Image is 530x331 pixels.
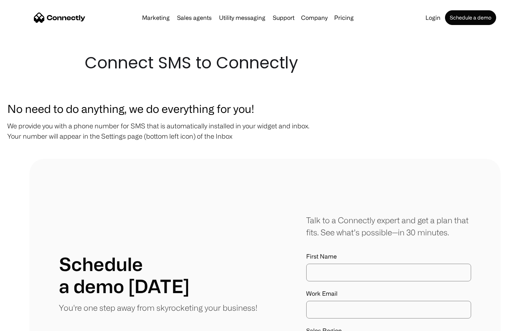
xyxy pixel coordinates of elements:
a: Schedule a demo [445,10,496,25]
p: ‍ [7,145,523,155]
aside: Language selected: English [7,318,44,328]
ul: Language list [15,318,44,328]
h1: Connect SMS to Connectly [85,51,445,74]
h3: No need to do anything, we do everything for you! [7,100,523,117]
a: Sales agents [174,15,215,21]
div: Company [299,13,330,23]
div: Talk to a Connectly expert and get a plan that fits. See what’s possible—in 30 minutes. [306,214,471,238]
div: Company [301,13,328,23]
label: First Name [306,253,471,260]
p: We provide you with a phone number for SMS that is automatically installed in your widget and inb... [7,121,523,141]
label: Work Email [306,290,471,297]
p: You're one step away from skyrocketing your business! [59,302,257,314]
a: Utility messaging [216,15,268,21]
a: Marketing [139,15,173,21]
h1: Schedule a demo [DATE] [59,253,190,297]
a: home [34,12,85,23]
a: Support [270,15,297,21]
a: Pricing [331,15,357,21]
a: Login [423,15,444,21]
